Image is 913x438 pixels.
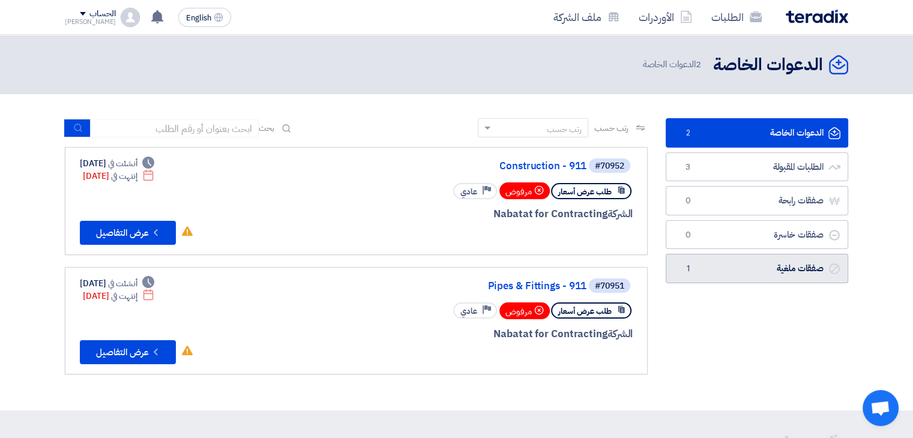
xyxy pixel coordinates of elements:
div: [DATE] [80,277,154,290]
input: ابحث بعنوان أو رقم الطلب [91,119,259,137]
span: عادي [460,186,477,197]
span: الشركة [607,326,633,341]
div: [DATE] [83,170,154,182]
div: Nabatat for Contracting [344,326,633,342]
a: الطلبات [702,3,771,31]
span: 2 [681,127,695,139]
a: ملف الشركة [544,3,629,31]
div: [DATE] [83,290,154,302]
button: عرض التفاصيل [80,221,176,245]
div: الحساب [89,9,115,19]
div: [DATE] [80,157,154,170]
span: إنتهت في [111,290,137,302]
img: Teradix logo [786,10,848,23]
span: 0 [681,229,695,241]
button: عرض التفاصيل [80,340,176,364]
span: أنشئت في [108,157,137,170]
a: الدعوات الخاصة2 [666,118,848,148]
a: Open chat [863,390,899,426]
a: صفقات ملغية1 [666,254,848,283]
h2: الدعوات الخاصة [713,53,823,77]
div: [PERSON_NAME] [65,19,116,25]
span: إنتهت في [111,170,137,182]
span: رتب حسب [594,122,628,134]
div: #70951 [595,282,624,290]
div: Nabatat for Contracting [344,206,633,222]
span: 1 [681,263,695,275]
a: Pipes & Fittings - 911 [346,281,586,292]
span: 2 [696,58,701,71]
div: مرفوض [499,182,550,199]
a: Construction - 911 [346,161,586,172]
span: طلب عرض أسعار [558,305,612,317]
span: أنشئت في [108,277,137,290]
a: صفقات رابحة0 [666,186,848,215]
div: #70952 [595,162,624,170]
span: طلب عرض أسعار [558,186,612,197]
div: رتب حسب [547,123,582,136]
span: الشركة [607,206,633,221]
span: 0 [681,195,695,207]
button: English [178,8,231,27]
a: صفقات خاسرة0 [666,220,848,250]
a: الأوردرات [629,3,702,31]
a: الطلبات المقبولة3 [666,152,848,182]
span: عادي [460,305,477,317]
img: profile_test.png [121,8,140,27]
span: 3 [681,161,695,173]
span: English [186,14,211,22]
span: الدعوات الخاصة [642,58,704,71]
span: بحث [259,122,274,134]
div: مرفوض [499,302,550,319]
